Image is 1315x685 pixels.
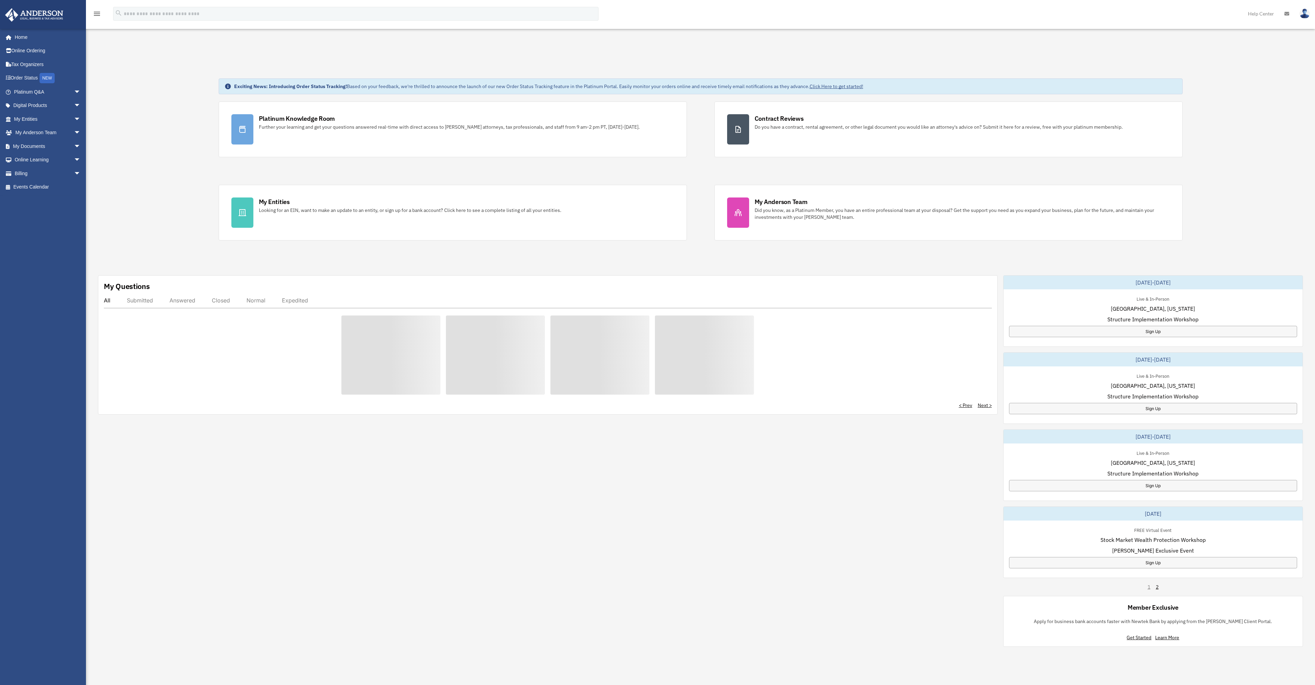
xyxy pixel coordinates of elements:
[1156,584,1159,590] a: 2
[259,114,335,123] div: Platinum Knowledge Room
[115,9,122,17] i: search
[1111,382,1195,390] span: [GEOGRAPHIC_DATA], [US_STATE]
[93,12,101,18] a: menu
[755,197,808,206] div: My Anderson Team
[169,297,195,304] div: Answered
[1300,9,1310,19] img: User Pic
[1129,526,1177,533] div: FREE Virtual Event
[74,153,88,167] span: arrow_drop_down
[40,73,55,83] div: NEW
[1112,546,1194,555] span: [PERSON_NAME] Exclusive Event
[74,112,88,126] span: arrow_drop_down
[1009,326,1297,337] a: Sign Up
[219,185,687,240] a: My Entities Looking for an EIN, want to make an update to an entity, or sign up for a bank accoun...
[5,112,91,126] a: My Entitiesarrow_drop_down
[714,185,1183,240] a: My Anderson Team Did you know, as a Platinum Member, you have an entire professional team at your...
[755,207,1170,221] div: Did you know, as a Platinum Member, you have an entire professional team at your disposal? Get th...
[5,85,91,99] a: Platinum Q&Aarrow_drop_down
[1009,557,1297,568] a: Sign Up
[5,153,91,167] a: Online Learningarrow_drop_down
[1107,469,1198,478] span: Structure Implementation Workshop
[5,30,88,44] a: Home
[1034,617,1272,626] p: Apply for business bank accounts faster with Newtek Bank by applying from the [PERSON_NAME] Clien...
[5,167,91,180] a: Billingarrow_drop_down
[5,126,91,140] a: My Anderson Teamarrow_drop_down
[5,99,91,113] a: Digital Productsarrow_drop_down
[5,71,91,85] a: Order StatusNEW
[1131,449,1175,456] div: Live & In-Person
[1155,634,1179,641] a: Learn More
[74,85,88,99] span: arrow_drop_down
[212,297,230,304] div: Closed
[259,197,290,206] div: My Entities
[5,139,91,153] a: My Documentsarrow_drop_down
[127,297,153,304] div: Submitted
[1009,403,1297,414] a: Sign Up
[246,297,265,304] div: Normal
[978,402,992,409] a: Next >
[959,402,972,409] a: < Prev
[219,101,687,157] a: Platinum Knowledge Room Further your learning and get your questions answered real-time with dire...
[810,83,863,89] a: Click Here to get started!
[755,114,804,123] div: Contract Reviews
[1131,372,1175,379] div: Live & In-Person
[1111,304,1195,313] span: [GEOGRAPHIC_DATA], [US_STATE]
[1004,430,1303,443] div: [DATE]-[DATE]
[1107,392,1198,400] span: Structure Implementation Workshop
[1100,536,1206,544] span: Stock Market Wealth Protection Workshop
[234,83,863,90] div: Based on your feedback, we're thrilled to announce the launch of our new Order Status Tracking fe...
[714,101,1183,157] a: Contract Reviews Do you have a contract, rental agreement, or other legal document you would like...
[1004,276,1303,289] div: [DATE]-[DATE]
[1128,603,1179,612] div: Member Exclusive
[755,124,1123,130] div: Do you have a contract, rental agreement, or other legal document you would like an attorney's ad...
[5,57,91,71] a: Tax Organizers
[104,281,150,291] div: My Questions
[282,297,308,304] div: Expedited
[1111,459,1195,467] span: [GEOGRAPHIC_DATA], [US_STATE]
[259,124,640,130] div: Further your learning and get your questions answered real-time with direct access to [PERSON_NAM...
[104,297,110,304] div: All
[1009,480,1297,491] a: Sign Up
[3,8,65,22] img: Anderson Advisors Platinum Portal
[74,99,88,113] span: arrow_drop_down
[5,180,91,194] a: Events Calendar
[74,139,88,153] span: arrow_drop_down
[93,10,101,18] i: menu
[234,83,347,89] strong: Exciting News: Introducing Order Status Tracking!
[259,207,561,214] div: Looking for an EIN, want to make an update to an entity, or sign up for a bank account? Click her...
[1004,353,1303,366] div: [DATE]-[DATE]
[74,126,88,140] span: arrow_drop_down
[74,167,88,181] span: arrow_drop_down
[1107,315,1198,323] span: Structure Implementation Workshop
[1127,634,1154,641] a: Get Started
[5,44,91,58] a: Online Ordering
[1131,295,1175,302] div: Live & In-Person
[1004,507,1303,521] div: [DATE]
